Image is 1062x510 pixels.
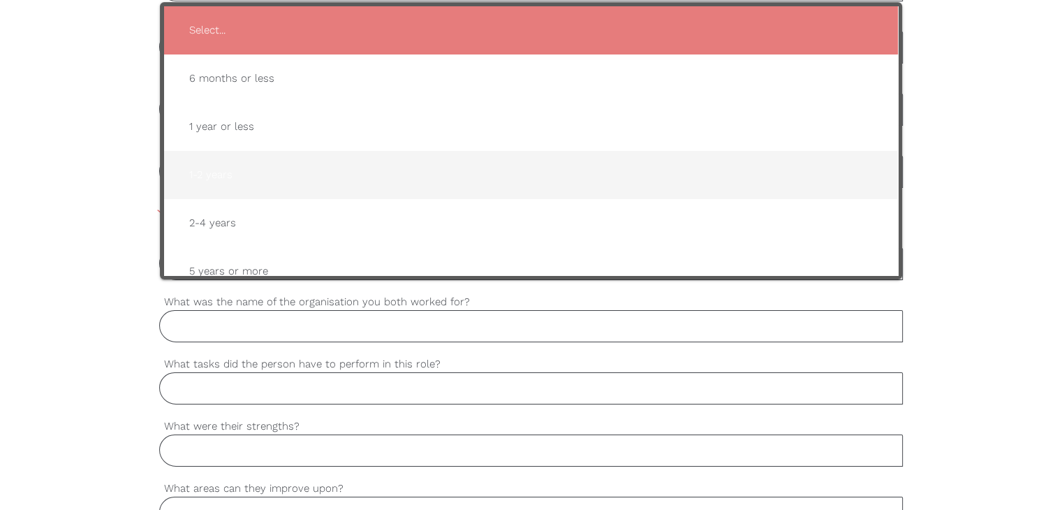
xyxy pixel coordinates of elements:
[159,202,589,218] span: Please confirm that the person you are giving a reference for is not a relative
[159,418,903,435] label: What were their strengths?
[159,15,903,31] label: Mobile phone number
[178,254,884,289] span: 5 years or more
[159,140,903,156] label: How do you know the person you are giving a reference for?
[178,158,884,192] span: 1-2 years
[178,110,884,144] span: 1 year or less
[159,356,903,372] label: What tasks did the person have to perform in this role?
[159,232,903,248] label: How long did they work for you
[178,61,884,96] span: 6 months or less
[159,78,903,94] label: Name of person you are giving a reference for
[178,206,884,240] span: 2-4 years
[159,481,903,497] label: What areas can they improve upon?
[178,13,884,48] span: Select...
[159,294,903,310] label: What was the name of the organisation you both worked for?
